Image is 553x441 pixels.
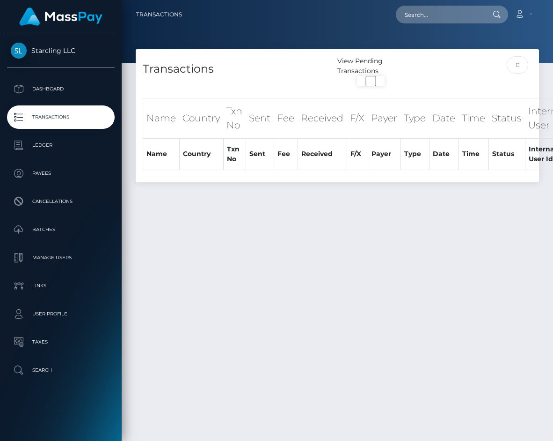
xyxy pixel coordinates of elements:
[143,61,330,77] h4: Transactions
[19,7,102,26] img: MassPay Logo
[7,162,115,185] a: Payees
[136,5,182,24] a: Transactions
[396,6,484,23] input: Search...
[347,138,368,170] th: F/X
[298,138,347,170] th: Received
[11,82,111,96] p: Dashboard
[488,98,525,139] th: Status
[7,105,115,129] a: Transactions
[11,335,111,349] p: Taxes
[7,274,115,298] a: Links
[143,138,180,170] th: Name
[7,330,115,354] a: Taxes
[274,138,298,170] th: Fee
[7,134,115,157] a: Ledger
[11,307,111,321] p: User Profile
[7,302,115,326] a: User Profile
[11,279,111,293] p: Links
[179,138,223,170] th: Country
[7,46,115,55] span: Starcling LLC
[274,98,298,139] th: Fee
[179,98,223,139] th: Country
[429,138,458,170] th: Date
[458,98,488,139] th: Time
[143,98,180,139] th: Name
[7,77,115,101] a: Dashboard
[246,98,274,139] th: Sent
[223,138,246,170] th: Txn No
[11,194,111,209] p: Cancellations
[298,98,347,139] th: Received
[400,138,429,170] th: Type
[246,138,274,170] th: Sent
[488,138,525,170] th: Status
[458,138,488,170] th: Time
[11,43,27,59] img: Starcling LLC
[11,223,111,237] p: Batches
[7,246,115,269] a: Manage Users
[429,98,458,139] th: Date
[368,98,400,139] th: Payer
[11,110,111,124] p: Transactions
[368,138,400,170] th: Payer
[11,251,111,265] p: Manage Users
[7,359,115,382] a: Search
[337,56,405,76] div: View Pending Transactions
[7,190,115,213] a: Cancellations
[507,56,528,74] input: Date filter
[400,98,429,139] th: Type
[11,363,111,377] p: Search
[11,138,111,152] p: Ledger
[7,218,115,241] a: Batches
[347,98,368,139] th: F/X
[11,166,111,180] p: Payees
[223,98,246,139] th: Txn No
